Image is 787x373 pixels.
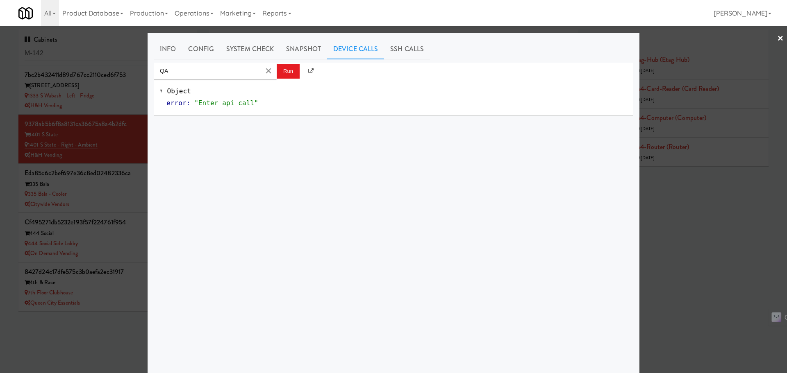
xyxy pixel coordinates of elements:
[187,99,191,107] span: :
[167,87,191,95] span: Object
[154,63,260,79] input: Enter api call...
[280,39,327,59] a: Snapshot
[777,26,784,52] a: ×
[220,39,280,59] a: System Check
[327,39,384,59] a: Device Calls
[262,65,275,77] button: Clear Input
[182,39,220,59] a: Config
[18,6,33,20] img: Micromart
[277,64,300,79] button: Run
[384,39,430,59] a: SSH Calls
[194,99,258,107] span: "Enter api call"
[154,39,182,59] a: Info
[166,99,187,107] span: error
